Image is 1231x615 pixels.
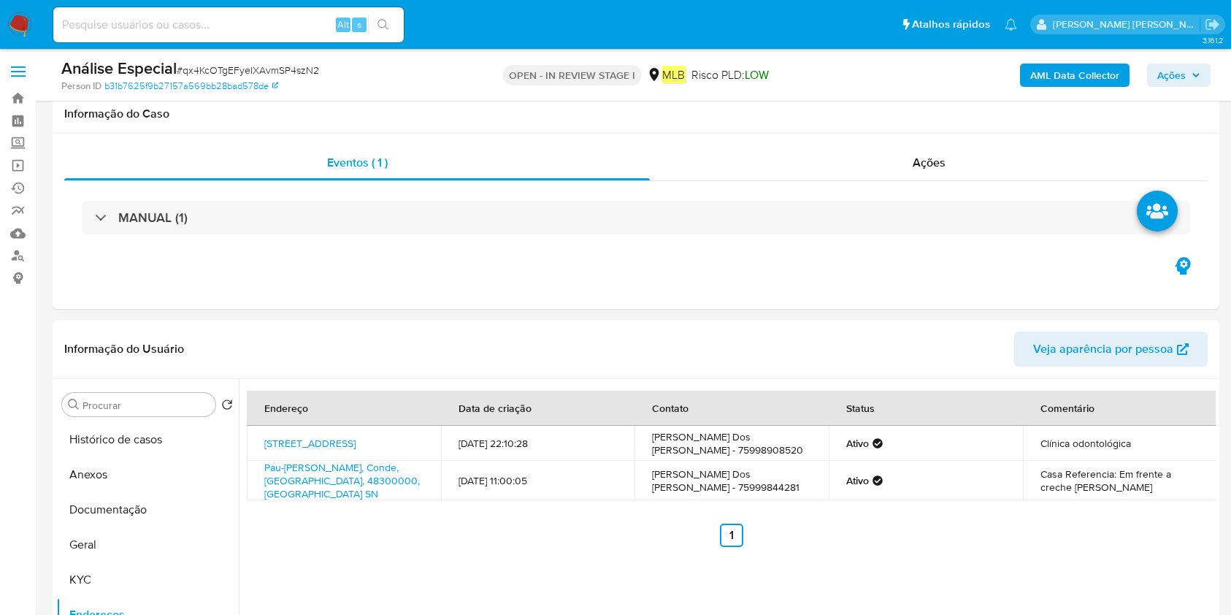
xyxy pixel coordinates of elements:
[64,342,184,356] h1: Informação do Usuário
[1205,17,1220,32] a: Sair
[829,391,1023,426] th: Status
[177,63,319,77] span: # qx4KcOTgEFyeIXAvmSP4szN2
[118,210,188,226] h3: MANUAL (1)
[56,492,239,527] button: Documentação
[661,66,686,83] em: MLB
[691,67,769,83] span: Risco PLD:
[82,201,1190,234] div: MANUAL (1)
[1020,64,1130,87] button: AML Data Collector
[357,18,361,31] span: s
[634,426,829,461] td: [PERSON_NAME] Dos [PERSON_NAME] - 75998908520
[1157,64,1186,87] span: Ações
[53,15,404,34] input: Pesquise usuários ou casos...
[264,436,356,451] a: [STREET_ADDRESS]
[337,18,349,31] span: Alt
[720,524,743,547] a: Ir a la página 1
[1023,426,1217,461] td: Clínica odontológica
[1053,18,1200,31] p: juliane.miranda@mercadolivre.com
[1147,64,1211,87] button: Ações
[221,399,233,415] button: Retornar ao pedido padrão
[247,391,441,426] th: Endereço
[61,80,101,93] b: Person ID
[61,56,177,80] b: Análise Especial
[634,461,829,500] td: [PERSON_NAME] Dos [PERSON_NAME] - 75999844281
[634,391,829,426] th: Contato
[64,107,1208,121] h1: Informação do Caso
[1033,332,1173,367] span: Veja aparência por pessoa
[441,391,635,426] th: Data de criação
[68,399,80,410] button: Procurar
[745,66,769,83] span: LOW
[56,422,239,457] button: Histórico de casos
[441,426,635,461] td: [DATE] 22:10:28
[56,527,239,562] button: Geral
[368,15,398,35] button: search-icon
[56,457,239,492] button: Anexos
[1014,332,1208,367] button: Veja aparência por pessoa
[441,461,635,500] td: [DATE] 11:00:05
[1023,391,1217,426] th: Comentário
[104,80,278,93] a: b31b7625f9b27157a569bb28bad578de
[912,17,990,32] span: Atalhos rápidos
[327,154,388,171] span: Eventos ( 1 )
[83,399,210,412] input: Procurar
[1005,18,1017,31] a: Notificações
[1030,64,1119,87] b: AML Data Collector
[1023,461,1217,500] td: Casa Referencia: Em frente a creche [PERSON_NAME]
[846,474,869,487] strong: Ativo
[247,524,1216,547] nav: Paginación
[264,460,420,501] a: Pau-[PERSON_NAME], Conde, [GEOGRAPHIC_DATA], 48300000, [GEOGRAPHIC_DATA] SN
[913,154,946,171] span: Ações
[846,437,869,450] strong: Ativo
[503,65,641,85] p: OPEN - IN REVIEW STAGE I
[56,562,239,597] button: KYC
